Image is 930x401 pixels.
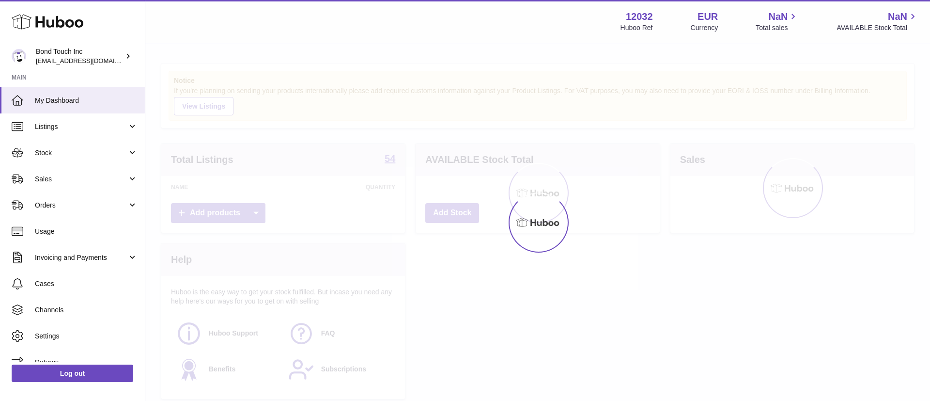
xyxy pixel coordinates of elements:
a: NaN Total sales [756,10,799,32]
span: [EMAIL_ADDRESS][DOMAIN_NAME] [36,57,142,64]
span: Sales [35,175,127,184]
span: Usage [35,227,138,236]
span: NaN [888,10,907,23]
span: Stock [35,148,127,158]
span: NaN [768,10,788,23]
span: Channels [35,305,138,315]
strong: 12032 [626,10,653,23]
strong: EUR [697,10,718,23]
span: Returns [35,358,138,367]
span: Listings [35,122,127,131]
span: Settings [35,332,138,341]
div: Huboo Ref [620,23,653,32]
img: logistics@bond-touch.com [12,49,26,64]
a: Log out [12,365,133,382]
span: Total sales [756,23,799,32]
span: My Dashboard [35,96,138,105]
a: NaN AVAILABLE Stock Total [837,10,918,32]
div: Currency [691,23,718,32]
span: AVAILABLE Stock Total [837,23,918,32]
span: Invoicing and Payments [35,253,127,262]
span: Orders [35,201,127,210]
span: Cases [35,279,138,289]
div: Bond Touch Inc [36,47,123,65]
